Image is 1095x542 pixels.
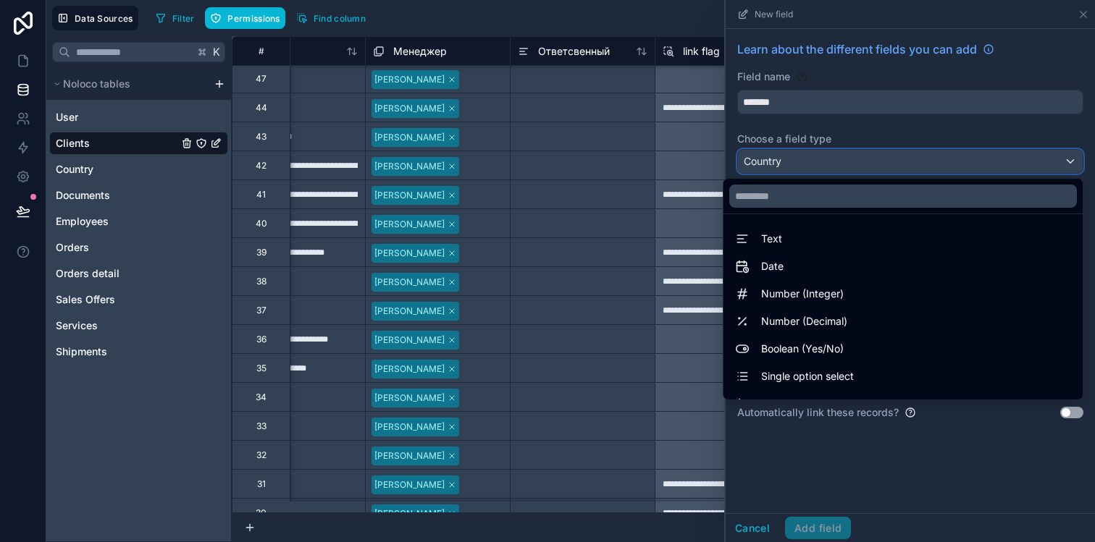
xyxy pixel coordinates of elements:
span: Text [761,230,782,247]
div: 33 [256,420,267,432]
div: [PERSON_NAME] [374,160,445,173]
div: 40 [256,218,267,229]
span: Ответсвенный [538,44,610,59]
span: Multiple option select [761,395,863,412]
div: [PERSON_NAME] [374,334,445,347]
div: 39 [256,247,267,258]
button: Data Sources [52,6,138,30]
span: Data Sources [75,13,133,24]
div: 47 [256,73,267,85]
span: Менеджер [393,44,447,59]
div: [PERSON_NAME] [374,189,445,202]
span: link flag [683,44,720,59]
div: 32 [256,449,267,461]
div: [PERSON_NAME] [374,131,445,144]
span: K [211,47,222,57]
span: Number (Integer) [761,285,844,302]
div: [PERSON_NAME] [374,247,445,260]
div: [PERSON_NAME] [374,276,445,289]
div: # [243,46,279,56]
div: [PERSON_NAME] [374,391,445,405]
span: Number (Decimal) [761,313,847,330]
div: [PERSON_NAME] [374,102,445,115]
div: 38 [256,276,267,287]
div: [PERSON_NAME] [374,449,445,462]
span: Permissions [227,13,280,24]
div: [PERSON_NAME] [374,420,445,433]
div: 30 [256,507,267,519]
span: Find column [314,13,366,24]
div: [PERSON_NAME] [374,305,445,318]
div: 42 [256,160,267,172]
div: 43 [256,131,267,143]
div: 37 [256,305,267,316]
div: 44 [256,102,267,114]
button: Filter [150,7,200,29]
a: Permissions [205,7,290,29]
div: [PERSON_NAME] [374,218,445,231]
div: [PERSON_NAME] [374,478,445,491]
span: Date [761,258,784,275]
span: Single option select [761,368,854,385]
div: 35 [256,363,267,374]
div: [PERSON_NAME] [374,363,445,376]
div: [PERSON_NAME] [374,73,445,86]
div: 34 [256,391,267,403]
span: Boolean (Yes/No) [761,340,844,357]
div: 36 [256,334,267,345]
div: [PERSON_NAME] [374,507,445,520]
button: Permissions [205,7,285,29]
div: 31 [257,478,266,490]
span: Filter [172,13,195,24]
div: 41 [256,189,266,200]
button: Find column [291,7,371,29]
